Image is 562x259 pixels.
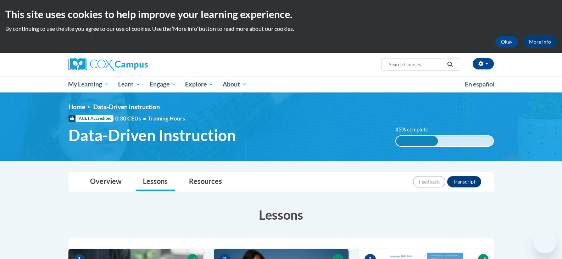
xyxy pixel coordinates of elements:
span: Data-Driven Instruction [93,103,160,111]
a: Home [68,103,85,111]
span: • [143,115,146,122]
img: Cox Campus [68,58,148,71]
a: Lessons [136,173,175,191]
h3: Lessons [68,206,494,224]
span: En español [465,80,495,88]
span: About [223,80,247,89]
a: More Info [523,36,557,47]
a: My Learning [64,76,114,92]
a: Engage [145,76,181,92]
a: Cox Campus [68,58,203,71]
iframe: Button to launch messaging window [534,231,556,253]
label: 43% complete [395,126,436,134]
div: 43% complete [396,136,438,146]
a: En español [460,77,499,92]
span: Training Hours [148,115,185,122]
button: Feedback [413,176,445,187]
input: Search Courses [388,60,445,69]
button: Search [445,60,455,69]
span: Engage [150,80,176,89]
p: By continuing to use the site you agree to our use of cookies. Use the ‘More info’ button to read... [5,25,557,33]
span: 0.30 CEUs [115,114,148,122]
button: Okay [495,36,518,47]
a: About [218,76,251,92]
a: Overview [83,173,129,191]
button: Account Settings [473,58,494,69]
h2: This site uses cookies to help improve your learning experience. [5,7,557,21]
span: My Learning [68,80,109,89]
a: Resources [182,173,229,191]
span: IACET Accredited [68,115,113,122]
span: Learn [118,80,140,89]
div: Main menu [58,76,505,92]
a: Learn [113,76,145,92]
span: Explore [185,80,213,89]
span: Data-Driven Instruction [68,126,236,145]
button: Transcript [447,176,481,187]
a: Explore [180,76,218,92]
